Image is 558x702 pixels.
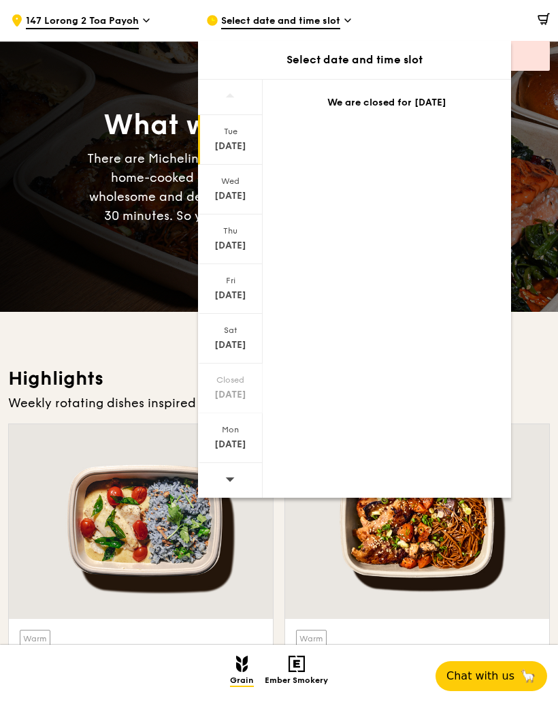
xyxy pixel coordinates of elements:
[200,338,261,352] div: [DATE]
[200,140,261,153] div: [DATE]
[200,438,261,451] div: [DATE]
[289,656,305,672] img: Ember Smokery mobile logo
[200,176,261,187] div: Wed
[200,325,261,336] div: Sat
[236,656,248,672] img: Grain mobile logo
[8,394,550,413] div: Weekly rotating dishes inspired by flavours from around the world.
[198,52,511,68] div: Select date and time slot
[296,630,327,648] div: Warm
[82,107,476,144] div: What will you eat [DATE]?
[200,388,261,402] div: [DATE]
[8,366,550,391] h3: Highlights
[200,289,261,302] div: [DATE]
[221,14,340,29] span: Select date and time slot
[200,126,261,137] div: Tue
[446,668,514,684] span: Chat with us
[230,675,254,687] span: Grain
[200,225,261,236] div: Thu
[265,675,328,687] span: Ember Smokery
[520,668,536,684] span: 🦙
[200,275,261,286] div: Fri
[26,14,139,29] span: 147 Lorong 2 Toa Payoh
[20,630,50,648] div: Warm
[82,149,476,225] div: There are Michelin-star restaurants, hawker centres, comforting home-cooked classics… and Grain (...
[279,96,495,110] div: We are closed for [DATE]
[200,374,261,385] div: Closed
[200,424,261,435] div: Mon
[436,661,547,691] button: Chat with us🦙
[200,239,261,253] div: [DATE]
[200,189,261,203] div: [DATE]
